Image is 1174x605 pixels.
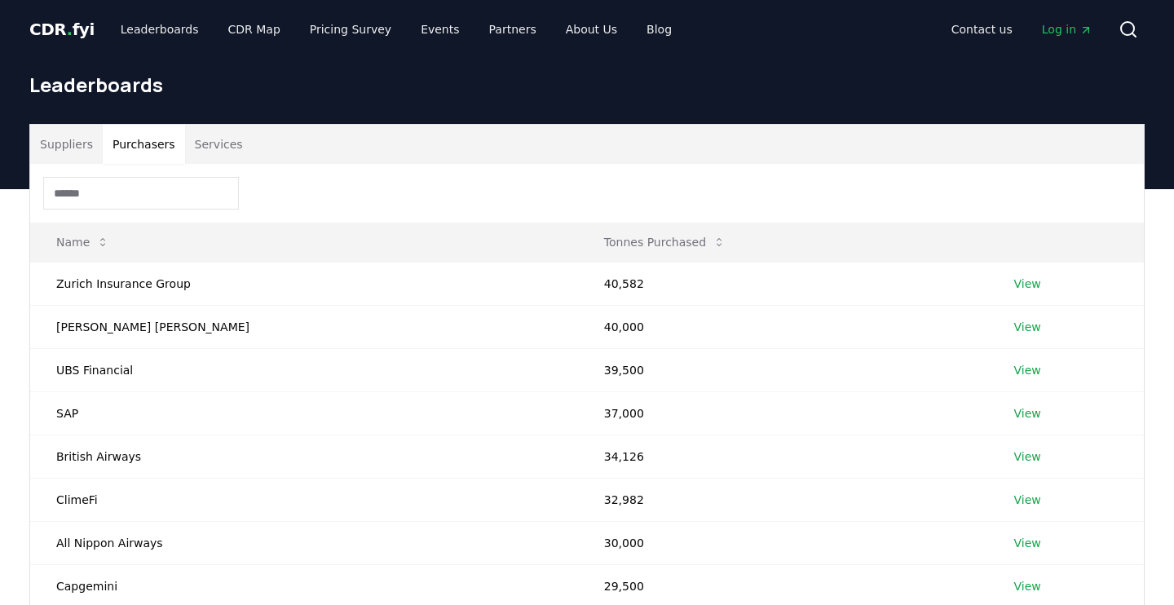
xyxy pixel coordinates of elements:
td: 32,982 [578,478,988,521]
a: Partners [476,15,549,44]
td: 39,500 [578,348,988,391]
a: Leaderboards [108,15,212,44]
td: SAP [30,391,578,435]
h1: Leaderboards [29,72,1145,98]
td: 34,126 [578,435,988,478]
span: Log in [1042,21,1092,38]
a: View [1014,362,1041,378]
td: 30,000 [578,521,988,564]
td: 40,000 [578,305,988,348]
a: Events [408,15,472,44]
td: All Nippon Airways [30,521,578,564]
button: Tonnes Purchased [591,226,739,258]
nav: Main [938,15,1106,44]
td: UBS Financial [30,348,578,391]
a: View [1014,276,1041,292]
a: CDR.fyi [29,18,95,41]
td: ClimeFi [30,478,578,521]
a: Blog [633,15,685,44]
a: View [1014,448,1041,465]
button: Services [185,125,253,164]
a: About Us [553,15,630,44]
td: 37,000 [578,391,988,435]
a: View [1014,319,1041,335]
a: Log in [1029,15,1106,44]
a: View [1014,492,1041,508]
button: Suppliers [30,125,103,164]
td: [PERSON_NAME] [PERSON_NAME] [30,305,578,348]
a: Pricing Survey [297,15,404,44]
a: CDR Map [215,15,293,44]
a: Contact us [938,15,1026,44]
a: View [1014,535,1041,551]
button: Purchasers [103,125,185,164]
span: CDR fyi [29,20,95,39]
td: 40,582 [578,262,988,305]
button: Name [43,226,122,258]
td: British Airways [30,435,578,478]
span: . [67,20,73,39]
a: View [1014,405,1041,422]
a: View [1014,578,1041,594]
td: Zurich Insurance Group [30,262,578,305]
nav: Main [108,15,685,44]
